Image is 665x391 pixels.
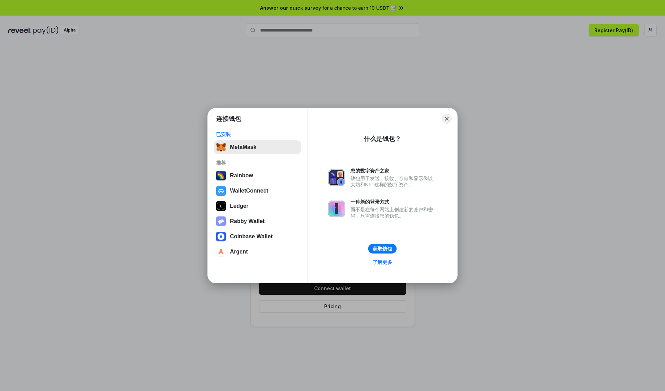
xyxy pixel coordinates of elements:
[214,199,301,213] button: Ledger
[214,230,301,243] button: Coinbase Wallet
[216,160,299,166] div: 推荐
[216,247,226,257] img: svg+xml,%3Csvg%20width%3D%2228%22%20height%3D%2228%22%20viewBox%3D%220%200%2028%2028%22%20fill%3D...
[216,171,226,180] img: svg+xml,%3Csvg%20width%3D%22120%22%20height%3D%22120%22%20viewBox%3D%220%200%20120%20120%22%20fil...
[351,168,436,174] div: 您的数字资产之家
[364,135,401,143] div: 什么是钱包？
[230,172,253,179] div: Rainbow
[230,203,248,209] div: Ledger
[214,214,301,228] button: Rabby Wallet
[216,142,226,152] img: svg+xml,%3Csvg%20fill%3D%22none%22%20height%3D%2233%22%20viewBox%3D%220%200%2035%2033%22%20width%...
[230,218,265,224] div: Rabby Wallet
[214,140,301,154] button: MetaMask
[230,144,256,150] div: MetaMask
[328,201,345,217] img: svg+xml,%3Csvg%20xmlns%3D%22http%3A%2F%2Fwww.w3.org%2F2000%2Fsvg%22%20fill%3D%22none%22%20viewBox...
[216,115,241,123] h1: 连接钱包
[442,114,452,124] button: Close
[373,246,392,252] div: 获取钱包
[230,233,273,240] div: Coinbase Wallet
[230,188,268,194] div: WalletConnect
[216,201,226,211] img: svg+xml,%3Csvg%20xmlns%3D%22http%3A%2F%2Fwww.w3.org%2F2000%2Fsvg%22%20width%3D%2228%22%20height%3...
[351,199,436,205] div: 一种新的登录方式
[216,131,299,137] div: 已安装
[216,232,226,241] img: svg+xml,%3Csvg%20width%3D%2228%22%20height%3D%2228%22%20viewBox%3D%220%200%2028%2028%22%20fill%3D...
[351,206,436,219] div: 而不是在每个网站上创建新的账户和密码，只需连接您的钱包。
[369,258,396,267] a: 了解更多
[328,169,345,186] img: svg+xml,%3Csvg%20xmlns%3D%22http%3A%2F%2Fwww.w3.org%2F2000%2Fsvg%22%20fill%3D%22none%22%20viewBox...
[216,216,226,226] img: svg+xml,%3Csvg%20xmlns%3D%22http%3A%2F%2Fwww.w3.org%2F2000%2Fsvg%22%20fill%3D%22none%22%20viewBox...
[351,175,436,188] div: 钱包用于发送、接收、存储和显示像以太坊和NFT这样的数字资产。
[230,249,248,255] div: Argent
[214,184,301,198] button: WalletConnect
[368,244,397,254] button: 获取钱包
[216,186,226,196] img: svg+xml,%3Csvg%20width%3D%2228%22%20height%3D%2228%22%20viewBox%3D%220%200%2028%2028%22%20fill%3D...
[373,259,392,265] div: 了解更多
[214,245,301,259] button: Argent
[214,169,301,183] button: Rainbow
